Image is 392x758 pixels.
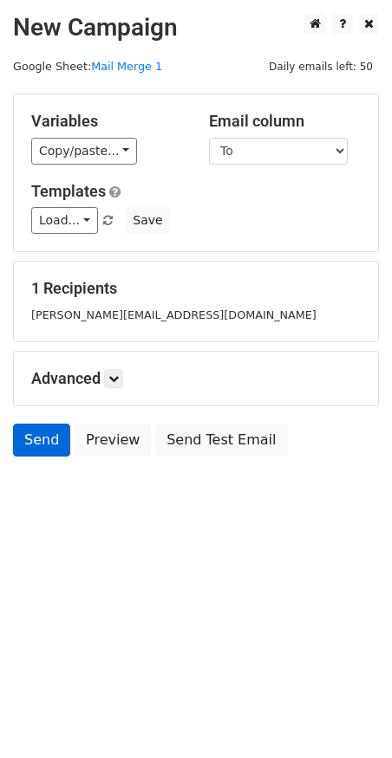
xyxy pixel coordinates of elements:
[305,675,392,758] iframe: Chat Widget
[31,207,98,234] a: Load...
[13,13,379,42] h2: New Campaign
[263,57,379,76] span: Daily emails left: 50
[31,112,183,131] h5: Variables
[31,369,361,388] h5: Advanced
[13,60,162,73] small: Google Sheet:
[31,138,137,165] a: Copy/paste...
[91,60,162,73] a: Mail Merge 1
[209,112,361,131] h5: Email column
[125,207,170,234] button: Save
[263,60,379,73] a: Daily emails left: 50
[31,182,106,200] a: Templates
[13,424,70,457] a: Send
[75,424,151,457] a: Preview
[31,279,361,298] h5: 1 Recipients
[31,308,317,321] small: [PERSON_NAME][EMAIL_ADDRESS][DOMAIN_NAME]
[155,424,287,457] a: Send Test Email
